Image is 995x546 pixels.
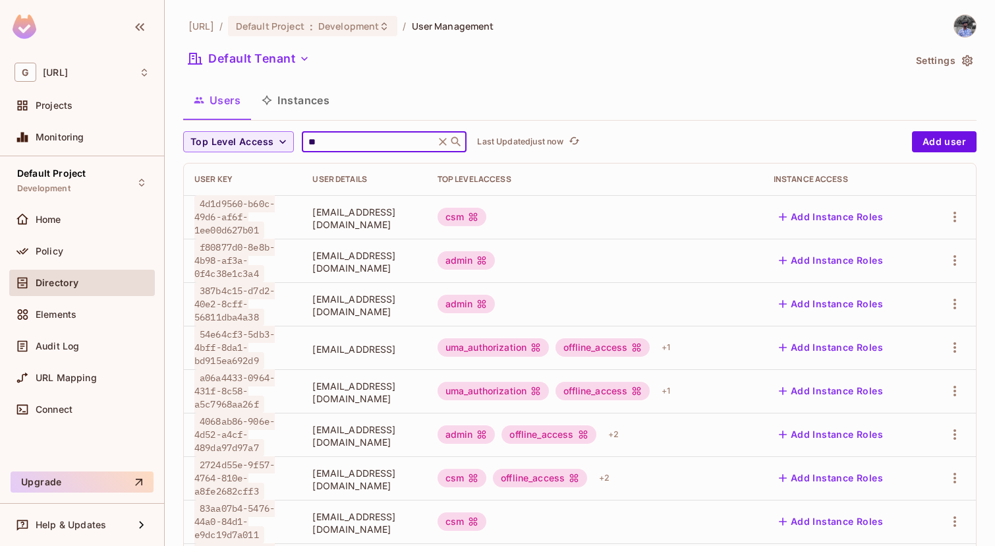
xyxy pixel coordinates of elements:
[11,471,154,493] button: Upgrade
[190,134,273,150] span: Top Level Access
[312,293,416,318] span: [EMAIL_ADDRESS][DOMAIN_NAME]
[194,239,275,282] span: f80877d0-8e8b-4b98-af3a-0f4c38e1c3a4
[774,511,888,532] button: Add Instance Roles
[194,326,275,369] span: 54e64cf3-5db3-4bff-8da1-bd915ea692d9
[188,20,214,32] span: the active workspace
[236,20,304,32] span: Default Project
[36,278,78,288] span: Directory
[13,15,36,39] img: SReyMgAAAABJRU5ErkJggg==
[774,380,888,402] button: Add Instance Roles
[566,134,582,150] button: refresh
[312,423,416,448] span: [EMAIL_ADDRESS][DOMAIN_NAME]
[309,21,314,32] span: :
[555,338,650,357] div: offline_access
[656,380,675,402] div: + 1
[318,20,379,32] span: Development
[17,183,71,194] span: Development
[594,468,615,489] div: + 2
[438,208,486,226] div: csm
[438,174,753,185] div: Top Level Access
[183,48,315,69] button: Default Tenant
[36,132,84,142] span: Monitoring
[438,469,486,487] div: csm
[438,251,496,270] div: admin
[312,206,416,231] span: [EMAIL_ADDRESS][DOMAIN_NAME]
[656,337,675,358] div: + 1
[774,206,888,228] button: Add Instance Roles
[438,382,550,400] div: uma_authorization
[774,293,888,315] button: Add Instance Roles
[194,456,275,500] span: 2724d55e-9f57-4764-810e-a8fe2682cff3
[194,500,275,543] span: 83aa07b4-5476-44a0-84d1-e9dc19d7a011
[194,174,291,185] div: User Key
[555,382,650,400] div: offline_access
[14,63,36,82] span: G
[36,246,63,257] span: Policy
[438,295,496,313] div: admin
[774,337,888,358] button: Add Instance Roles
[312,249,416,274] span: [EMAIL_ADDRESS][DOMAIN_NAME]
[312,467,416,492] span: [EMAIL_ADDRESS][DOMAIN_NAME]
[493,469,587,487] div: offline_access
[563,134,582,150] span: Click to refresh data
[501,425,596,444] div: offline_access
[36,404,72,415] span: Connect
[194,282,275,326] span: 387b4c15-d7d2-40e2-8cff-56811dba4a38
[312,380,416,405] span: [EMAIL_ADDRESS][DOMAIN_NAME]
[438,512,486,531] div: csm
[194,369,275,413] span: a06a4433-0964-431f-8c58-a5c7968aa26f
[17,168,86,179] span: Default Project
[774,468,888,489] button: Add Instance Roles
[569,135,580,148] span: refresh
[477,136,563,147] p: Last Updated just now
[312,343,416,355] span: [EMAIL_ADDRESS]
[36,214,61,225] span: Home
[312,510,416,535] span: [EMAIL_ADDRESS][DOMAIN_NAME]
[603,424,624,445] div: + 2
[194,413,275,456] span: 4068ab86-906e-4d52-a4cf-489da97d97a7
[36,341,79,351] span: Audit Log
[412,20,494,32] span: User Management
[183,84,251,117] button: Users
[774,250,888,271] button: Add Instance Roles
[251,84,340,117] button: Instances
[911,50,977,71] button: Settings
[438,425,496,444] div: admin
[36,309,76,320] span: Elements
[774,174,915,185] div: Instance Access
[954,15,976,37] img: Mithies
[36,100,72,111] span: Projects
[43,67,68,78] span: Workspace: genworx.ai
[438,338,550,357] div: uma_authorization
[36,520,106,530] span: Help & Updates
[912,131,977,152] button: Add user
[194,195,275,239] span: 4d1d9560-b60c-49d6-af6f-1ee00d627b01
[312,174,416,185] div: User Details
[403,20,406,32] li: /
[219,20,223,32] li: /
[36,373,97,383] span: URL Mapping
[183,131,294,152] button: Top Level Access
[774,424,888,445] button: Add Instance Roles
